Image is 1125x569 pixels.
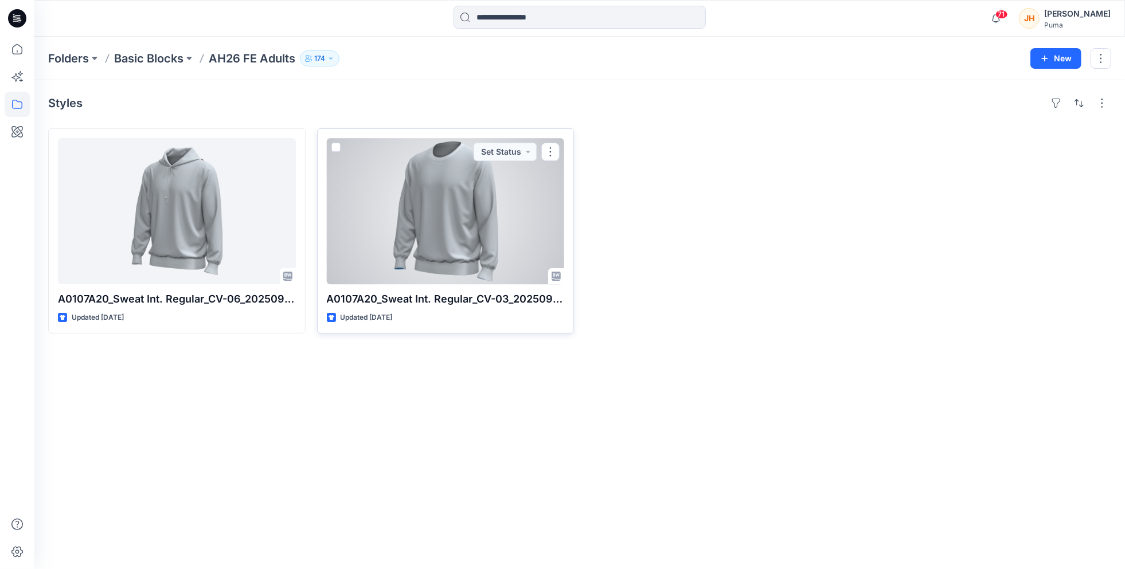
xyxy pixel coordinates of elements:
[327,138,565,284] a: A0107A20_Sweat Int. Regular_CV-03_20250918
[114,50,183,66] a: Basic Blocks
[72,312,124,324] p: Updated [DATE]
[995,10,1008,19] span: 71
[1044,7,1111,21] div: [PERSON_NAME]
[314,52,325,65] p: 174
[48,96,83,110] h4: Styles
[209,50,295,66] p: AH26 FE Adults
[1019,8,1040,29] div: JH
[58,291,296,307] p: A0107A20_Sweat Int. Regular_CV-06_20250918
[1044,21,1111,29] div: Puma
[48,50,89,66] a: Folders
[300,50,339,66] button: 174
[1030,48,1081,69] button: New
[341,312,393,324] p: Updated [DATE]
[327,291,565,307] p: A0107A20_Sweat Int. Regular_CV-03_20250918
[58,138,296,284] a: A0107A20_Sweat Int. Regular_CV-06_20250918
